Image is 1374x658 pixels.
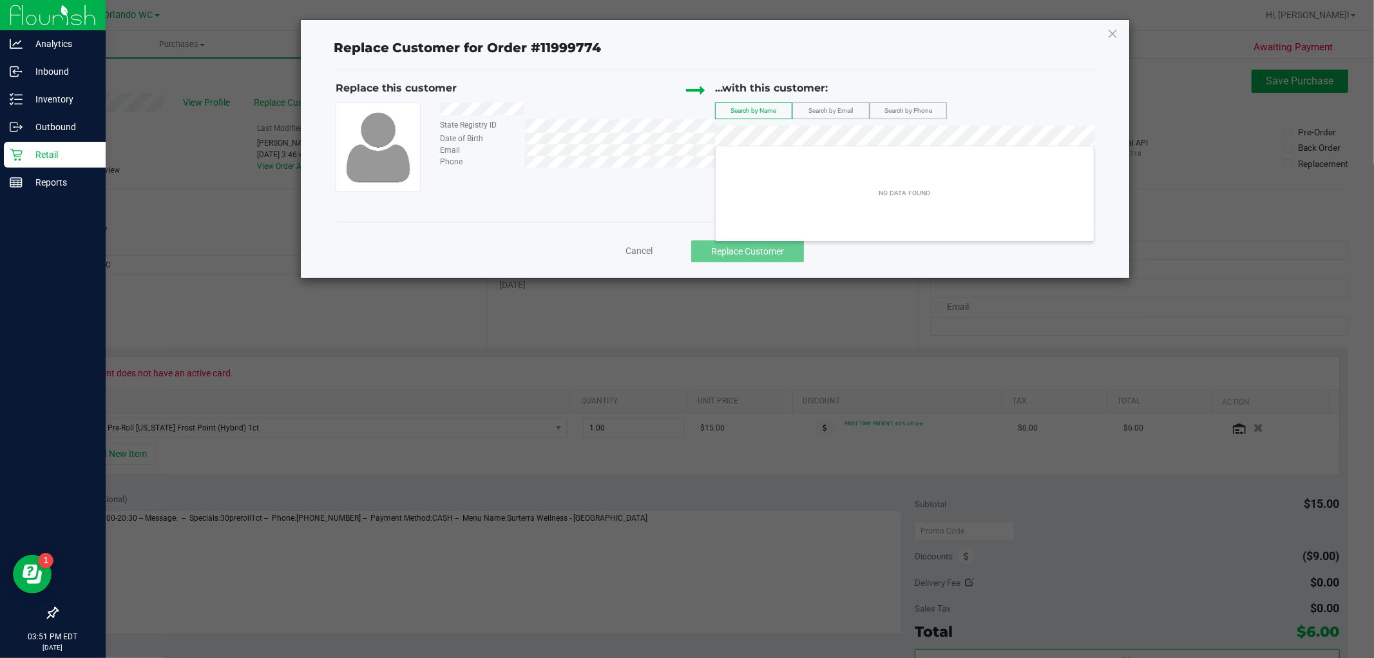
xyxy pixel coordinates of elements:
div: State Registry ID [430,119,525,131]
span: Search by Email [808,107,853,114]
p: Inbound [23,64,100,79]
inline-svg: Outbound [10,121,23,133]
p: Analytics [23,36,100,52]
div: Email [430,144,525,156]
p: Reports [23,175,100,190]
iframe: Resource center [13,555,52,594]
p: Inventory [23,92,100,107]
inline-svg: Retail [10,148,23,161]
inline-svg: Reports [10,176,23,189]
span: Search by Name [730,107,776,114]
span: Replace Customer for Order #11999774 [326,37,609,59]
span: ...with this customer: [715,82,828,94]
p: [DATE] [6,643,100,652]
button: Replace Customer [691,240,804,262]
p: Retail [23,147,100,162]
p: Outbound [23,119,100,135]
img: user-icon.png [339,108,417,186]
div: Phone [430,156,525,168]
div: Date of Birth [430,133,525,144]
span: Cancel [625,246,653,256]
span: Search by Phone [884,107,932,114]
inline-svg: Inventory [10,93,23,106]
span: Replace this customer [336,82,457,94]
inline-svg: Inbound [10,65,23,78]
iframe: Resource center unread badge [38,553,53,568]
inline-svg: Analytics [10,37,23,50]
div: NO DATA FOUND [872,182,938,206]
p: 03:51 PM EDT [6,631,100,643]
